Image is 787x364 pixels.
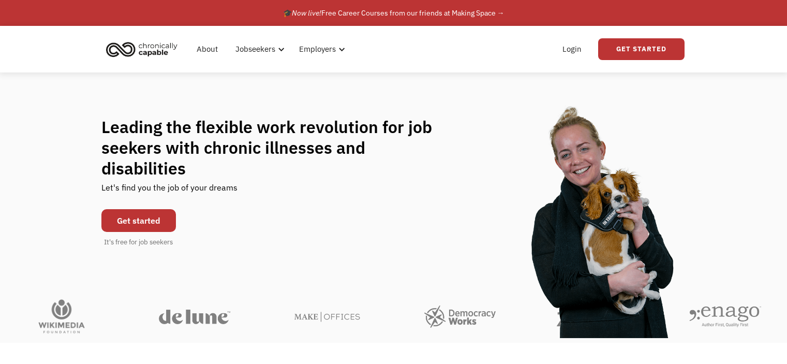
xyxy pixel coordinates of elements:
img: Chronically Capable logo [103,38,181,61]
a: Get Started [598,38,685,60]
div: Let's find you the job of your dreams [101,179,237,204]
div: Jobseekers [235,43,275,55]
em: Now live! [292,8,321,18]
div: Employers [293,33,348,66]
div: Employers [299,43,336,55]
a: Get started [101,209,176,232]
div: It's free for job seekers [104,237,173,247]
a: Login [556,33,588,66]
a: home [103,38,185,61]
div: 🎓 Free Career Courses from our friends at Making Space → [283,7,504,19]
a: About [190,33,224,66]
h1: Leading the flexible work revolution for job seekers with chronic illnesses and disabilities [101,117,452,179]
div: Jobseekers [229,33,288,66]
